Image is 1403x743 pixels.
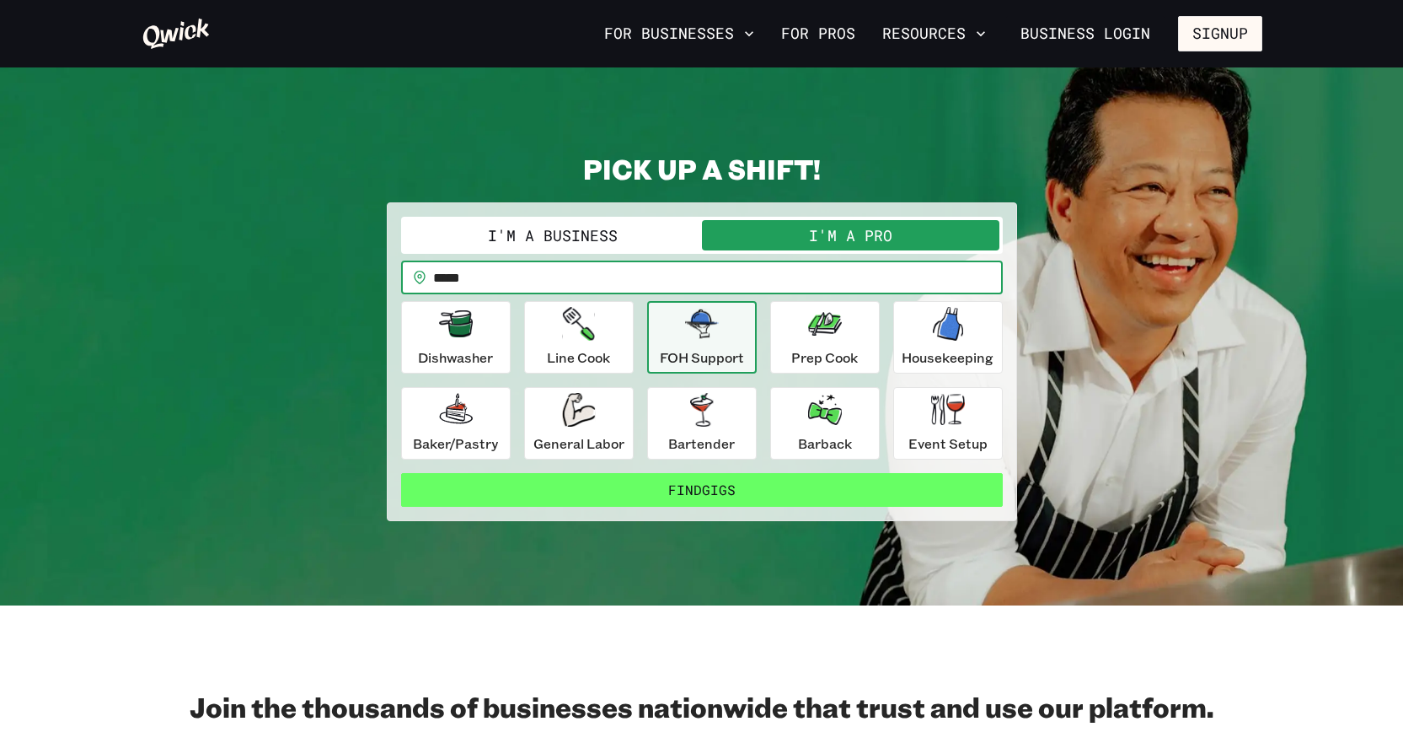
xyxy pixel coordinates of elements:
p: Dishwasher [418,347,493,368]
button: Resources [876,19,993,48]
p: Baker/Pastry [413,433,498,454]
h2: PICK UP A SHIFT! [387,152,1017,186]
button: I'm a Pro [702,220,999,250]
button: Bartender [647,387,757,460]
p: Barback [798,433,852,454]
p: Bartender [668,433,735,454]
button: Dishwasher [401,301,511,374]
p: Line Cook [547,347,610,368]
button: Line Cook [524,301,634,374]
p: Prep Cook [791,347,858,368]
p: FOH Support [660,347,744,368]
button: For Businesses [597,19,761,48]
button: FOH Support [647,301,757,374]
button: Baker/Pastry [401,387,511,460]
p: Housekeeping [902,347,993,368]
p: Event Setup [908,433,988,454]
button: Event Setup [893,387,1003,460]
a: For Pros [774,19,862,48]
button: Housekeeping [893,301,1003,374]
button: Signup [1178,16,1262,51]
button: FindGigs [401,473,1003,507]
button: Barback [770,387,880,460]
a: Business Login [1006,16,1165,51]
h2: Join the thousands of businesses nationwide that trust and use our platform. [142,690,1262,724]
button: I'm a Business [404,220,702,250]
p: General Labor [533,433,624,454]
button: General Labor [524,387,634,460]
button: Prep Cook [770,301,880,374]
